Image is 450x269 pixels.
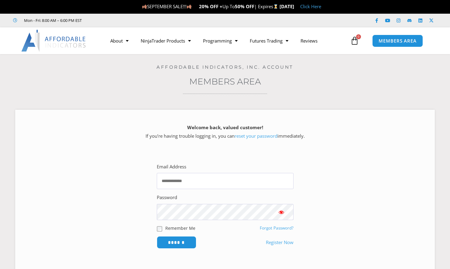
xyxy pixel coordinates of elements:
strong: 50% OFF [235,3,254,9]
strong: Welcome back, valued customer! [187,124,263,130]
a: Click Here [300,3,321,9]
a: MEMBERS AREA [372,35,423,47]
label: Remember Me [165,225,195,231]
button: Show password [269,204,294,220]
p: If you’re having trouble logging in, you can immediately. [26,123,424,140]
label: Email Address [157,163,186,171]
a: Reviews [294,34,324,48]
a: 0 [341,32,368,50]
a: Affordable Indicators, Inc. Account [156,64,294,70]
span: Mon - Fri: 8:00 AM – 6:00 PM EST [22,17,82,24]
a: Futures Trading [244,34,294,48]
a: NinjaTrader Products [135,34,197,48]
span: MEMBERS AREA [379,39,417,43]
img: ⌛ [273,4,278,9]
img: 🍂 [187,4,191,9]
a: Programming [197,34,244,48]
a: Register Now [266,238,294,247]
span: 0 [356,34,361,39]
img: 🍂 [142,4,147,9]
strong: [DATE] [280,3,294,9]
label: Password [157,193,177,202]
iframe: Customer reviews powered by Trustpilot [90,17,181,23]
a: Members Area [189,76,261,87]
a: About [104,34,135,48]
span: SEPTEMBER SALE!!! Up To | Expires [142,3,280,9]
a: Forgot Password? [260,225,294,231]
a: reset your password [235,133,277,139]
img: LogoAI | Affordable Indicators – NinjaTrader [21,30,87,52]
strong: 20% OFF + [199,3,222,9]
nav: Menu [104,34,349,48]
